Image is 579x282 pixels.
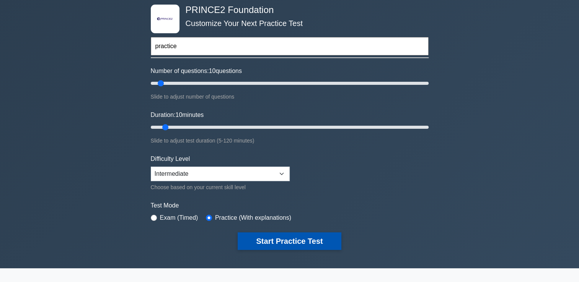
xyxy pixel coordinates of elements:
[151,92,429,101] div: Slide to adjust number of questions
[151,37,429,55] input: Start typing to filter on topic or concept...
[209,68,216,74] span: 10
[151,136,429,145] div: Slide to adjust test duration (5-120 minutes)
[151,183,290,192] div: Choose based on your current skill level
[151,154,190,164] label: Difficulty Level
[215,213,291,222] label: Practice (With explanations)
[151,201,429,210] label: Test Mode
[175,112,182,118] span: 10
[160,213,198,222] label: Exam (Timed)
[183,5,391,16] h4: PRINCE2 Foundation
[151,110,204,120] label: Duration: minutes
[238,232,341,250] button: Start Practice Test
[151,66,242,76] label: Number of questions: questions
